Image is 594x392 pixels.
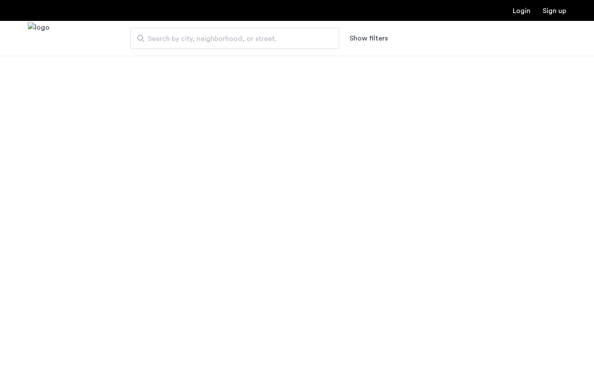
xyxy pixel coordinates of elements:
[28,22,50,55] img: logo
[513,7,531,14] a: Login
[350,33,388,44] button: Show or hide filters
[130,28,339,49] input: Apartment Search
[148,34,315,44] span: Search by city, neighborhood, or street.
[28,22,50,55] a: Cazamio Logo
[543,7,566,14] a: Registration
